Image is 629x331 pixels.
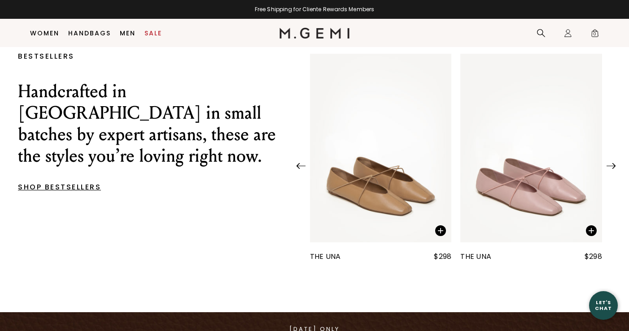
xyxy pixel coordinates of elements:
img: Next Arrow [607,163,616,169]
img: The Una [310,54,452,242]
img: The Una [460,54,602,242]
a: The Una The Una$298 [460,54,602,262]
p: Handcrafted in [GEOGRAPHIC_DATA] in small batches by expert artisans, these are the styles you’re... [18,81,283,167]
img: Previous Arrow [297,163,306,169]
span: 0 [590,30,599,39]
div: $298 [585,251,602,262]
a: Women [30,30,59,37]
a: Men [120,30,135,37]
div: The Una [460,251,491,262]
div: Let's Chat [589,300,618,311]
p: BESTSELLERS [18,54,283,59]
a: Handbags [68,30,111,37]
p: SHOP BESTSELLERS [18,185,283,190]
div: The Una [310,251,341,262]
div: 4 / 25 [292,54,620,262]
img: M.Gemi [280,28,350,39]
a: Sale [144,30,162,37]
div: $298 [434,251,451,262]
a: The Una The Una$298 [310,54,452,262]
